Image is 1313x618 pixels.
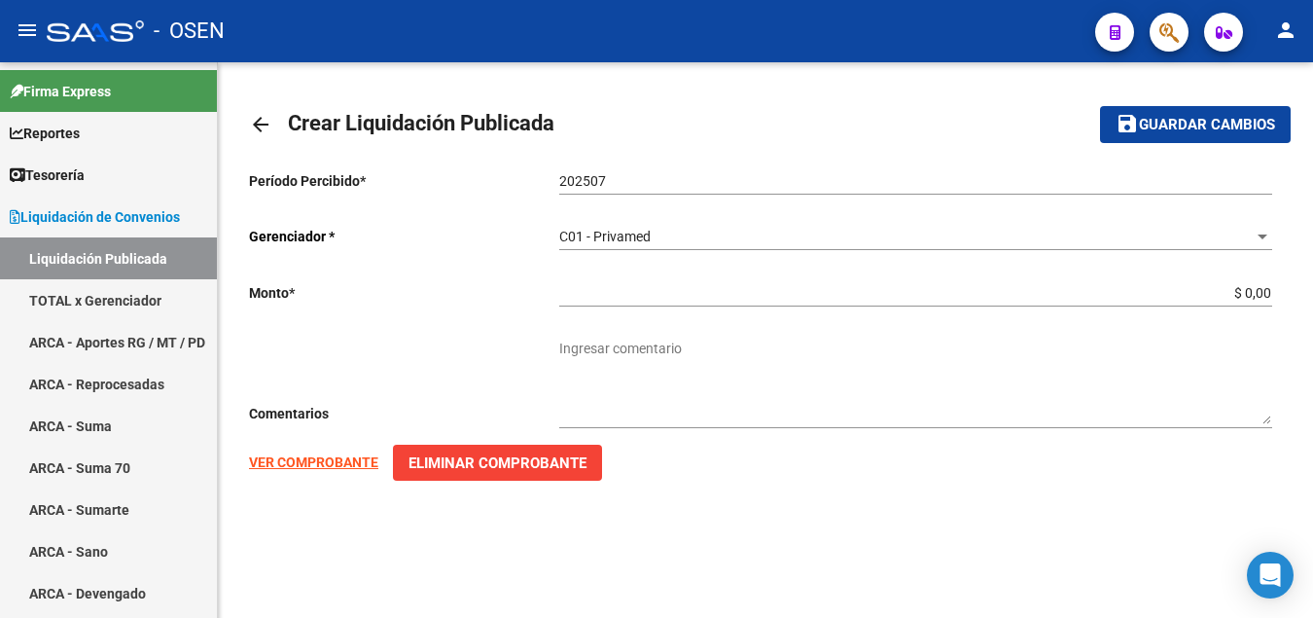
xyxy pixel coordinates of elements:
button: Guardar cambios [1100,106,1291,142]
a: VER COMPROBANTE [249,454,378,470]
span: C01 - Privamed [559,229,651,244]
p: Monto [249,282,559,304]
span: - OSEN [154,10,225,53]
button: Eliminar Comprobante [393,445,602,481]
span: Firma Express [10,81,111,102]
div: Open Intercom Messenger [1247,552,1294,599]
span: Guardar cambios [1139,117,1275,134]
p: Gerenciador * [249,226,559,247]
mat-icon: arrow_back [249,113,272,136]
mat-icon: save [1116,112,1139,135]
span: Reportes [10,123,80,144]
span: Liquidación de Convenios [10,206,180,228]
mat-icon: person [1274,18,1297,42]
span: Tesorería [10,164,85,186]
span: Crear Liquidación Publicada [288,111,554,135]
mat-icon: menu [16,18,39,42]
p: Comentarios [249,403,559,424]
p: Período Percibido [249,170,559,192]
span: Eliminar Comprobante [408,454,586,472]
